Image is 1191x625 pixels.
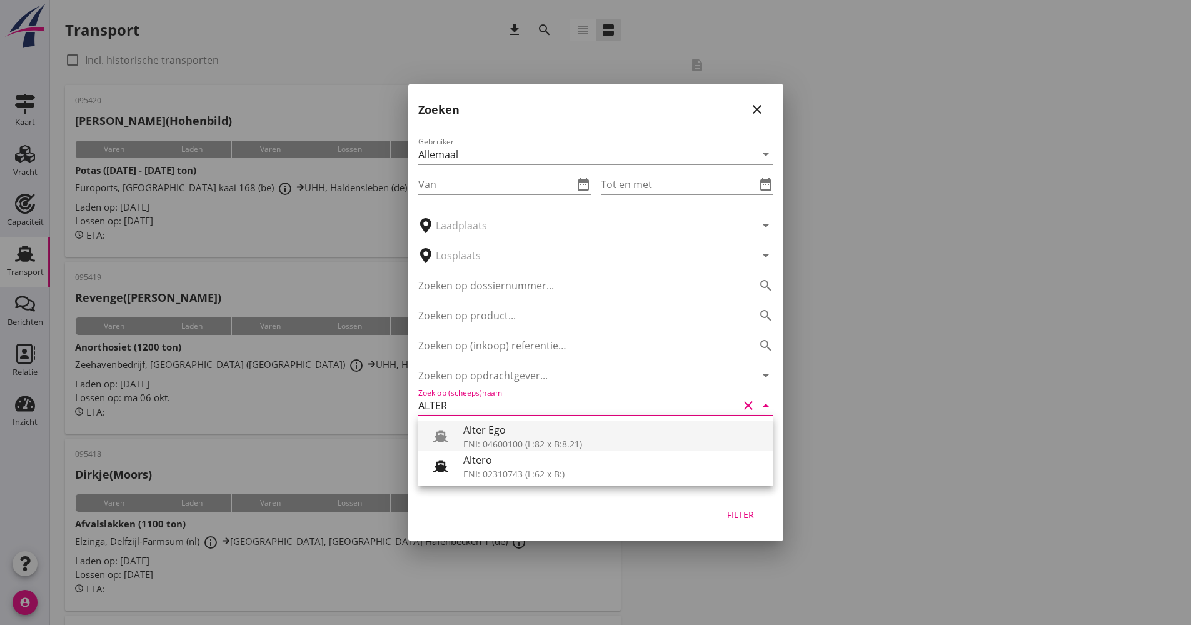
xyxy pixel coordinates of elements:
[463,452,763,467] div: Altero
[418,366,738,386] input: Zoeken op opdrachtgever...
[418,396,738,416] input: Zoek op (scheeps)naam
[463,467,763,481] div: ENI: 02310743 (L:62 x B:)
[723,508,758,521] div: Filter
[758,308,773,323] i: search
[758,398,773,413] i: arrow_drop_down
[436,216,738,236] input: Laadplaats
[418,306,738,326] input: Zoeken op product...
[418,101,460,118] h2: Zoeken
[576,177,591,192] i: date_range
[758,218,773,233] i: arrow_drop_down
[418,336,738,356] input: Zoeken op (inkoop) referentie…
[758,368,773,383] i: arrow_drop_down
[758,147,773,162] i: arrow_drop_down
[713,503,768,526] button: Filter
[758,338,773,353] i: search
[750,102,765,117] i: close
[418,174,573,194] input: Van
[758,278,773,293] i: search
[758,248,773,263] i: arrow_drop_down
[463,437,763,451] div: ENI: 04600100 (L:82 x B:8.21)
[436,246,738,266] input: Losplaats
[601,174,756,194] input: Tot en met
[418,149,458,160] div: Allemaal
[418,276,738,296] input: Zoeken op dossiernummer...
[758,177,773,192] i: date_range
[463,422,763,437] div: Alter Ego
[741,398,756,413] i: clear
